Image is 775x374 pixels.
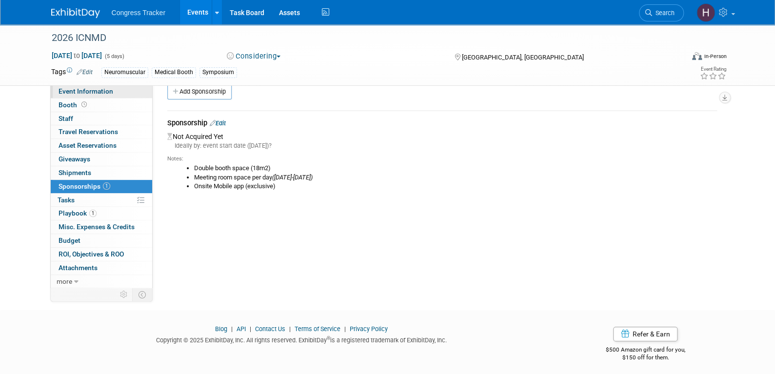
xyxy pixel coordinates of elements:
span: Booth [59,101,89,109]
a: Booth [51,98,152,112]
span: Asset Reservations [59,141,117,149]
a: Blog [215,325,227,333]
a: Contact Us [255,325,285,333]
span: | [342,325,348,333]
span: 1 [89,210,97,217]
i: ([DATE]-[DATE]) [272,174,313,181]
a: Edit [210,119,226,127]
td: Tags [51,67,93,78]
span: | [247,325,254,333]
div: Medical Booth [152,67,196,78]
a: Terms of Service [295,325,340,333]
a: ROI, Objectives & ROO [51,248,152,261]
span: Congress Tracker [112,9,165,17]
span: | [229,325,235,333]
td: Personalize Event Tab Strip [116,288,133,301]
div: Neuromuscular [101,67,148,78]
img: Format-Inperson.png [692,52,702,60]
a: Staff [51,112,152,125]
li: Onsite Mobile app (exclusive) [194,182,717,191]
sup: ® [327,335,330,341]
span: Sponsorships [59,182,110,190]
span: Budget [59,236,80,244]
a: Tasks [51,194,152,207]
span: [GEOGRAPHIC_DATA], [GEOGRAPHIC_DATA] [462,54,584,61]
div: $150 off for them. [567,354,724,362]
a: Event Information [51,85,152,98]
a: Shipments [51,166,152,179]
a: Edit [77,69,93,76]
span: | [287,325,293,333]
span: Attachments [59,264,98,272]
img: Heather Jones [696,3,715,22]
div: $500 Amazon gift card for you, [567,339,724,362]
a: Misc. Expenses & Credits [51,220,152,234]
a: Budget [51,234,152,247]
div: Copyright © 2025 ExhibitDay, Inc. All rights reserved. ExhibitDay is a registered trademark of Ex... [51,334,553,345]
a: Refer & Earn [613,327,677,341]
a: Search [639,4,684,21]
span: to [72,52,81,59]
span: Misc. Expenses & Credits [59,223,135,231]
a: Giveaways [51,153,152,166]
div: Event Format [626,51,727,65]
li: Double booth space (18m2) [194,164,717,173]
span: Playbook [59,209,97,217]
li: Meeting room space per day [194,173,717,182]
a: more [51,275,152,288]
a: Privacy Policy [350,325,388,333]
a: Attachments [51,261,152,275]
a: Playbook1 [51,207,152,220]
div: Sponsorship [167,118,717,130]
span: ROI, Objectives & ROO [59,250,124,258]
span: more [57,277,72,285]
span: Travel Reservations [59,128,118,136]
div: 2026 ICNMD [48,29,669,47]
span: Shipments [59,169,91,177]
a: Add Sponsorship [167,84,232,99]
img: ExhibitDay [51,8,100,18]
span: Staff [59,115,73,122]
a: Asset Reservations [51,139,152,152]
a: Sponsorships1 [51,180,152,193]
a: Travel Reservations [51,125,152,138]
span: Giveaways [59,155,90,163]
span: (5 days) [104,53,124,59]
span: [DATE] [DATE] [51,51,102,60]
span: Tasks [58,196,75,204]
div: Ideally by: event start date ([DATE])? [167,141,717,150]
div: Not Acquired Yet [167,130,717,199]
span: Booth not reserved yet [79,101,89,108]
div: Symposium [199,67,237,78]
span: Event Information [59,87,113,95]
div: Event Rating [699,67,726,72]
span: 1 [103,182,110,190]
a: API [237,325,246,333]
div: Notes: [167,155,717,163]
button: Considering [223,51,284,61]
div: In-Person [703,53,726,60]
span: Search [652,9,675,17]
td: Toggle Event Tabs [132,288,152,301]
